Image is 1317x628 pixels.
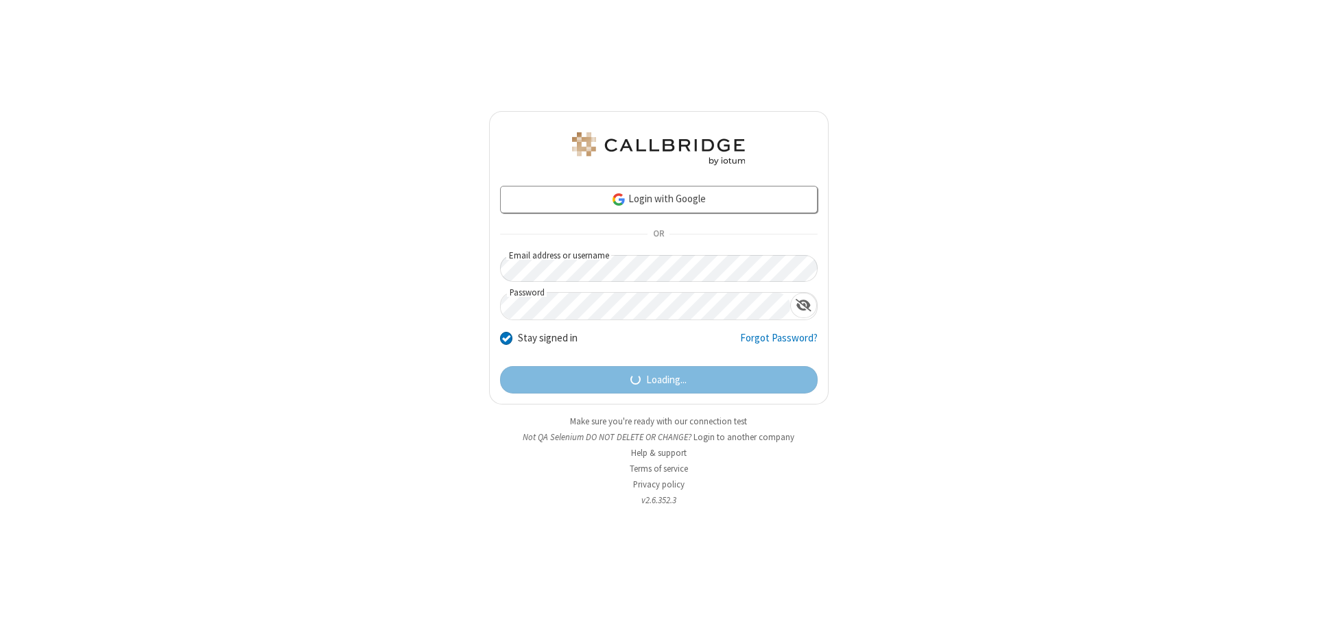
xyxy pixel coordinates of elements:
a: Forgot Password? [740,330,818,357]
a: Login with Google [500,186,818,213]
label: Stay signed in [518,330,578,346]
a: Privacy policy [633,479,685,490]
a: Terms of service [630,463,688,474]
span: Loading... [646,372,687,388]
span: OR [648,225,669,244]
a: Make sure you're ready with our connection test [570,415,747,427]
input: Email address or username [500,255,818,282]
img: google-icon.png [611,192,626,207]
input: Password [501,293,790,319]
a: Help & support [631,447,687,459]
li: Not QA Selenium DO NOT DELETE OR CHANGE? [489,431,829,444]
li: v2.6.352.3 [489,494,829,507]
button: Login to another company [693,431,794,444]
img: QA Selenium DO NOT DELETE OR CHANGE [569,132,748,165]
div: Show password [790,293,817,318]
button: Loading... [500,366,818,394]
